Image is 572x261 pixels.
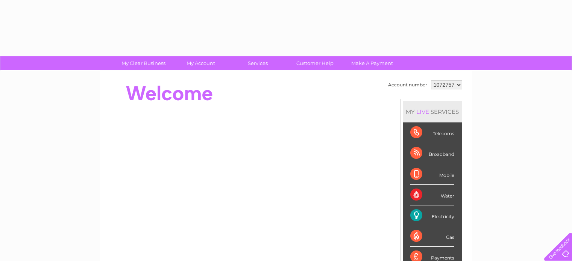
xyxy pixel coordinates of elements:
a: Customer Help [284,56,346,70]
a: My Clear Business [112,56,174,70]
div: Telecoms [410,122,454,143]
div: MY SERVICES [403,101,462,122]
a: Services [227,56,289,70]
div: Broadband [410,143,454,164]
div: Electricity [410,205,454,226]
td: Account number [386,78,429,91]
div: Gas [410,226,454,247]
a: My Account [170,56,232,70]
a: Make A Payment [341,56,403,70]
div: Mobile [410,164,454,185]
div: Water [410,185,454,205]
div: LIVE [415,108,431,115]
